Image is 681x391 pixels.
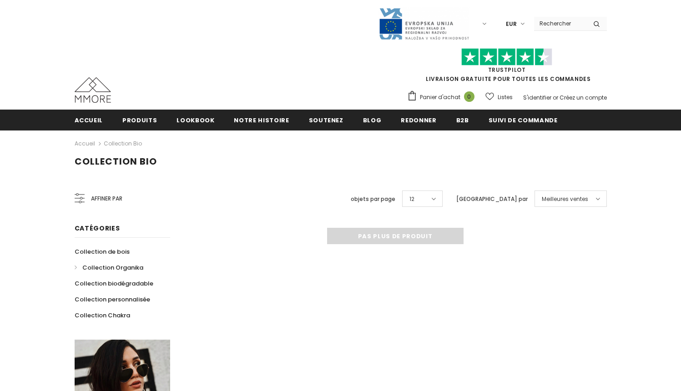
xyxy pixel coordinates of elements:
[409,195,414,204] span: 12
[75,307,130,323] a: Collection Chakra
[234,110,289,130] a: Notre histoire
[104,140,142,147] a: Collection Bio
[75,311,130,320] span: Collection Chakra
[378,7,469,40] img: Javni Razpis
[75,116,103,125] span: Accueil
[523,94,551,101] a: S'identifier
[534,17,586,30] input: Search Site
[75,260,143,276] a: Collection Organika
[401,116,436,125] span: Redonner
[498,93,513,102] span: Listes
[122,116,157,125] span: Produits
[234,116,289,125] span: Notre histoire
[363,116,382,125] span: Blog
[75,247,130,256] span: Collection de bois
[464,91,474,102] span: 0
[75,155,157,168] span: Collection Bio
[456,116,469,125] span: B2B
[309,116,343,125] span: soutenez
[553,94,558,101] span: or
[401,110,436,130] a: Redonner
[456,110,469,130] a: B2B
[75,244,130,260] a: Collection de bois
[122,110,157,130] a: Produits
[75,224,120,233] span: Catégories
[488,66,526,74] a: TrustPilot
[420,93,460,102] span: Panier d'achat
[363,110,382,130] a: Blog
[506,20,517,29] span: EUR
[461,48,552,66] img: Faites confiance aux étoiles pilotes
[351,195,395,204] label: objets par page
[82,263,143,272] span: Collection Organika
[75,138,95,149] a: Accueil
[542,195,588,204] span: Meilleures ventes
[75,291,150,307] a: Collection personnalisée
[177,110,214,130] a: Lookbook
[489,110,558,130] a: Suivi de commande
[485,89,513,105] a: Listes
[378,20,469,27] a: Javni Razpis
[177,116,214,125] span: Lookbook
[75,295,150,304] span: Collection personnalisée
[489,116,558,125] span: Suivi de commande
[407,52,607,83] span: LIVRAISON GRATUITE POUR TOUTES LES COMMANDES
[309,110,343,130] a: soutenez
[91,194,122,204] span: Affiner par
[407,90,479,104] a: Panier d'achat 0
[75,77,111,103] img: Cas MMORE
[75,279,153,288] span: Collection biodégradable
[75,276,153,291] a: Collection biodégradable
[456,195,528,204] label: [GEOGRAPHIC_DATA] par
[75,110,103,130] a: Accueil
[560,94,607,101] a: Créez un compte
